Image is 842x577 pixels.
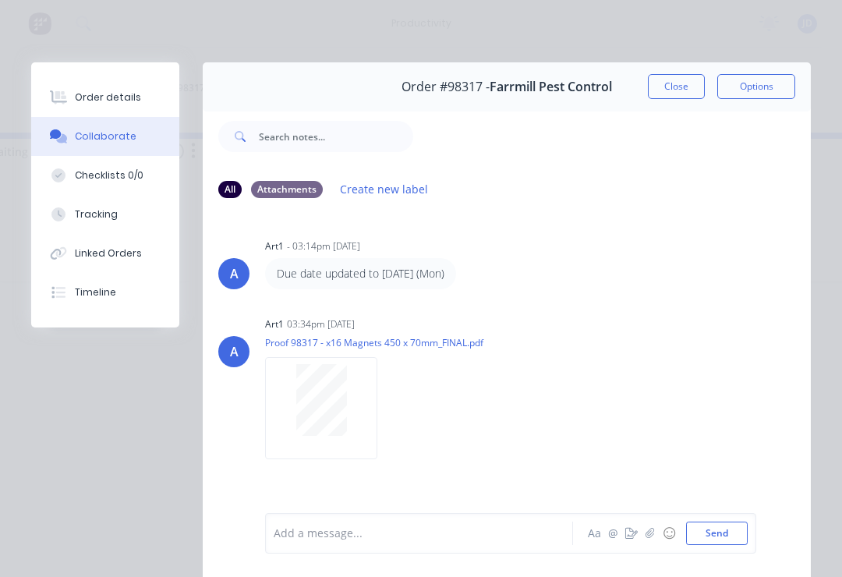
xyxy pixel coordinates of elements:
[402,80,490,94] span: Order #98317 -
[332,179,437,200] button: Create new label
[75,129,136,143] div: Collaborate
[686,522,748,545] button: Send
[31,156,179,195] button: Checklists 0/0
[265,239,284,253] div: art1
[31,78,179,117] button: Order details
[585,524,603,543] button: Aa
[251,181,323,198] div: Attachments
[75,168,143,182] div: Checklists 0/0
[648,74,705,99] button: Close
[75,207,118,221] div: Tracking
[218,181,242,198] div: All
[490,80,612,94] span: Farrmill Pest Control
[75,90,141,104] div: Order details
[603,524,622,543] button: @
[31,273,179,312] button: Timeline
[660,524,678,543] button: ☺
[265,336,483,349] p: Proof 98317 - x16 Magnets 450 x 70mm_FINAL.pdf
[75,285,116,299] div: Timeline
[75,246,142,260] div: Linked Orders
[31,117,179,156] button: Collaborate
[287,239,360,253] div: - 03:14pm [DATE]
[31,195,179,234] button: Tracking
[230,342,239,361] div: A
[31,234,179,273] button: Linked Orders
[287,317,355,331] div: 03:34pm [DATE]
[230,264,239,283] div: A
[259,121,413,152] input: Search notes...
[265,317,284,331] div: art1
[277,266,444,281] p: Due date updated to [DATE] (Mon)
[717,74,795,99] button: Options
